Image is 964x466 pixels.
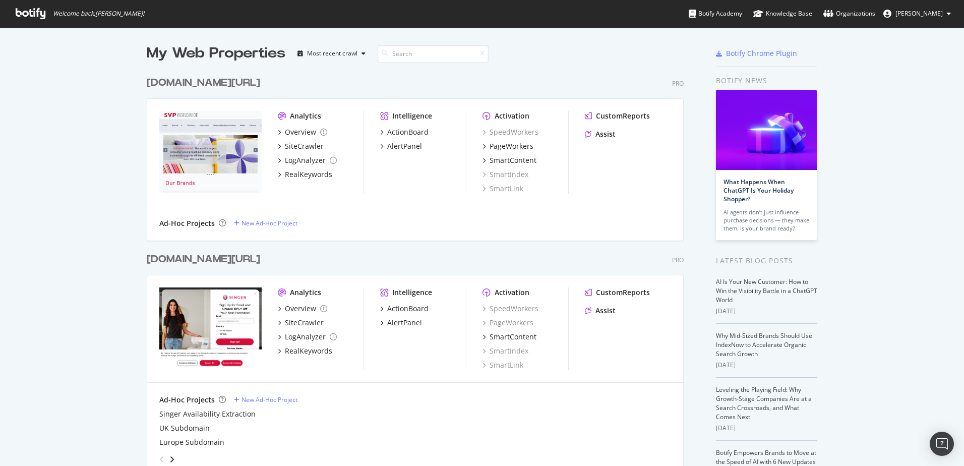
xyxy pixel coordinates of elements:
[278,141,324,151] a: SiteCrawler
[716,361,817,370] div: [DATE]
[716,255,817,266] div: Latest Blog Posts
[285,169,332,180] div: RealKeywords
[716,90,817,170] img: What Happens When ChatGPT Is Your Holiday Shopper?
[147,76,260,90] div: [DOMAIN_NAME][URL]
[483,318,533,328] a: PageWorkers
[290,287,321,298] div: Analytics
[285,304,316,314] div: Overview
[716,385,812,421] a: Leveling the Playing Field: Why Growth-Stage Companies Are at a Search Crossroads, and What Comes...
[278,304,327,314] a: Overview
[285,141,324,151] div: SiteCrawler
[672,79,684,88] div: Pro
[483,155,536,165] a: SmartContent
[483,304,538,314] a: SpeedWorkers
[495,287,529,298] div: Activation
[159,218,215,228] div: Ad-Hoc Projects
[753,9,812,19] div: Knowledge Base
[290,111,321,121] div: Analytics
[234,395,297,404] a: New Ad-Hoc Project
[483,360,523,370] a: SmartLink
[387,141,422,151] div: AlertPanel
[595,306,616,316] div: Assist
[672,256,684,264] div: Pro
[716,48,797,59] a: Botify Chrome Plugin
[285,155,326,165] div: LogAnalyzer
[159,409,256,419] a: Singer Availability Extraction
[387,127,429,137] div: ActionBoard
[380,141,422,151] a: AlertPanel
[285,318,324,328] div: SiteCrawler
[392,111,432,121] div: Intelligence
[378,45,489,63] input: Search
[585,111,650,121] a: CustomReports
[930,432,954,456] div: Open Intercom Messenger
[596,111,650,121] div: CustomReports
[147,252,264,267] a: [DOMAIN_NAME][URL]
[596,287,650,298] div: CustomReports
[307,50,357,56] div: Most recent crawl
[147,252,260,267] div: [DOMAIN_NAME][URL]
[585,287,650,298] a: CustomReports
[168,454,175,464] div: angle-right
[716,75,817,86] div: Botify news
[285,346,332,356] div: RealKeywords
[159,287,262,369] img: www.singer.com/
[875,6,959,22] button: [PERSON_NAME]
[490,332,536,342] div: SmartContent
[895,9,943,18] span: Helena Ellström
[724,208,809,232] div: AI agents don’t just influence purchase decisions — they make them. Is your brand ready?
[278,169,332,180] a: RealKeywords
[716,448,816,466] a: Botify Empowers Brands to Move at the Speed of AI with 6 New Updates
[490,141,533,151] div: PageWorkers
[242,395,297,404] div: New Ad-Hoc Project
[726,48,797,59] div: Botify Chrome Plugin
[585,129,616,139] a: Assist
[483,184,523,194] a: SmartLink
[278,346,332,356] a: RealKeywords
[483,169,528,180] a: SmartIndex
[823,9,875,19] div: Organizations
[159,111,262,193] img: www.svpworldwide.com/
[380,304,429,314] a: ActionBoard
[278,332,337,342] a: LogAnalyzer
[483,141,533,151] a: PageWorkers
[392,287,432,298] div: Intelligence
[716,277,817,304] a: AI Is Your New Customer: How to Win the Visibility Battle in a ChatGPT World
[278,127,327,137] a: Overview
[689,9,742,19] div: Botify Academy
[483,127,538,137] a: SpeedWorkers
[387,304,429,314] div: ActionBoard
[285,127,316,137] div: Overview
[495,111,529,121] div: Activation
[595,129,616,139] div: Assist
[380,127,429,137] a: ActionBoard
[483,346,528,356] a: SmartIndex
[159,423,210,433] a: UK Subdomain
[285,332,326,342] div: LogAnalyzer
[293,45,370,62] button: Most recent crawl
[716,307,817,316] div: [DATE]
[483,332,536,342] a: SmartContent
[147,43,285,64] div: My Web Properties
[490,155,536,165] div: SmartContent
[53,10,144,18] span: Welcome back, [PERSON_NAME] !
[387,318,422,328] div: AlertPanel
[716,331,812,358] a: Why Mid-Sized Brands Should Use IndexNow to Accelerate Organic Search Growth
[278,318,324,328] a: SiteCrawler
[159,437,224,447] a: Europe Subdomain
[724,178,794,203] a: What Happens When ChatGPT Is Your Holiday Shopper?
[234,219,297,227] a: New Ad-Hoc Project
[242,219,297,227] div: New Ad-Hoc Project
[585,306,616,316] a: Assist
[159,395,215,405] div: Ad-Hoc Projects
